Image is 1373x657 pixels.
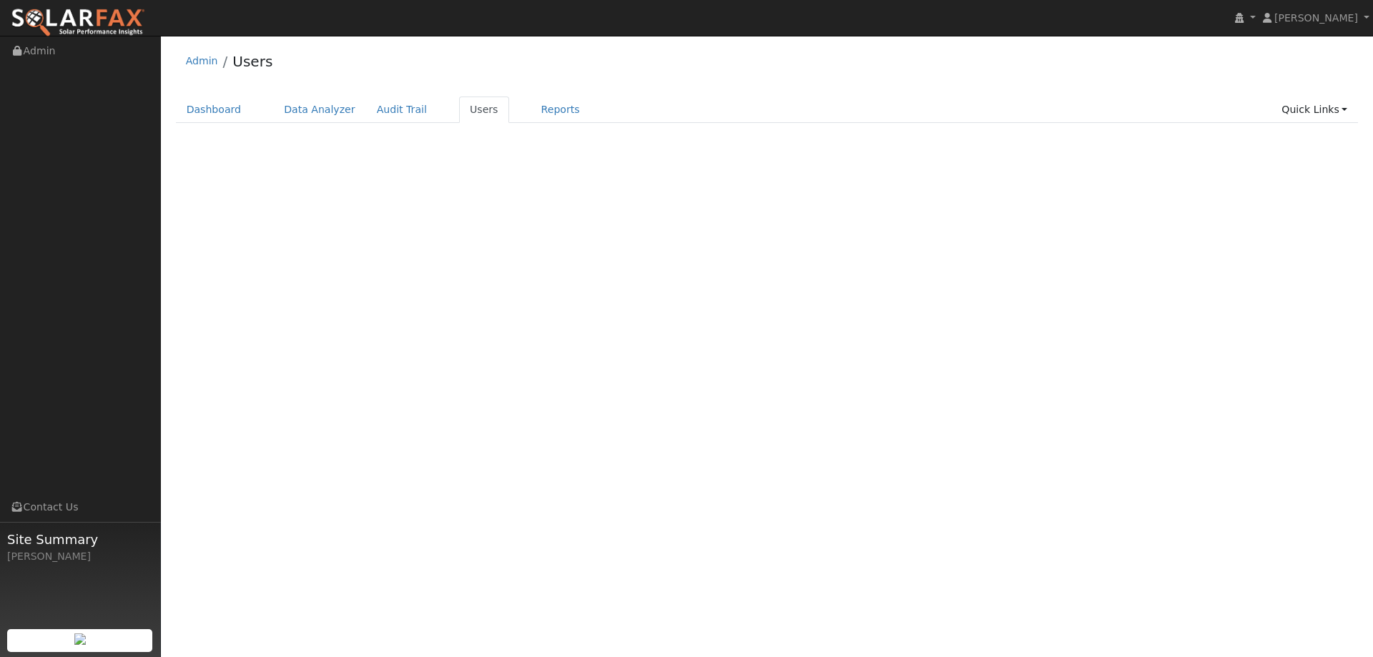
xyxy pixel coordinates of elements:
img: SolarFax [11,8,145,38]
a: Audit Trail [366,97,438,123]
img: retrieve [74,633,86,645]
span: [PERSON_NAME] [1274,12,1358,24]
a: Users [459,97,509,123]
a: Users [232,53,272,70]
a: Data Analyzer [273,97,366,123]
a: Admin [186,55,218,66]
a: Quick Links [1271,97,1358,123]
a: Dashboard [176,97,252,123]
a: Reports [531,97,591,123]
span: Site Summary [7,530,153,549]
div: [PERSON_NAME] [7,549,153,564]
